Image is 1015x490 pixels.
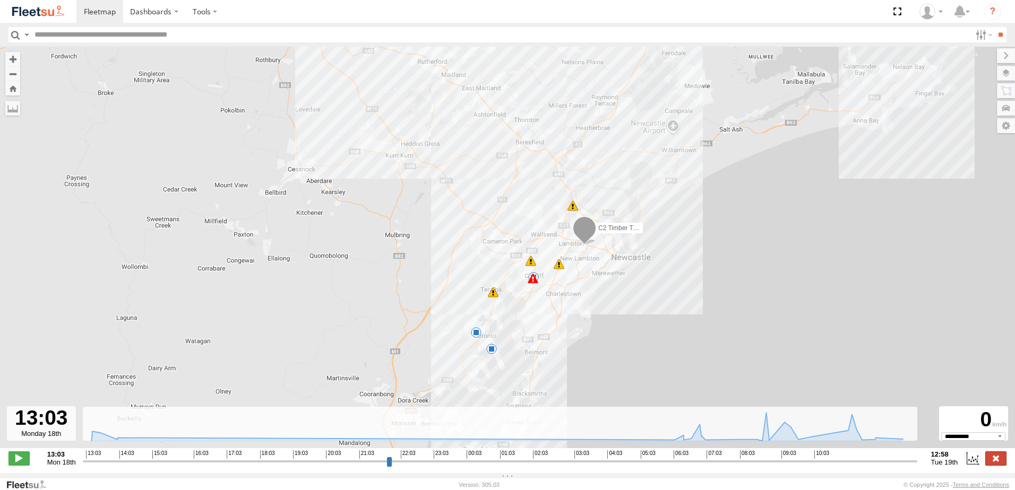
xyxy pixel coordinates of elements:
label: Measure [5,101,20,116]
span: C2 Timber Truck [598,224,645,232]
span: 23:03 [434,450,449,459]
div: © Copyright 2025 - [904,482,1009,488]
span: 05:03 [641,450,656,459]
a: Visit our Website [6,479,55,490]
span: 08:03 [740,450,755,459]
div: 0 [941,408,1007,432]
span: 01:03 [500,450,515,459]
div: 5 [528,272,539,283]
span: 00:03 [467,450,481,459]
button: Zoom in [5,52,20,66]
span: 09:03 [781,450,796,459]
span: Mon 18th Aug 2025 [47,458,76,466]
span: 10:03 [814,450,829,459]
span: 15:03 [152,450,167,459]
button: Zoom Home [5,81,20,95]
button: Zoom out [5,66,20,81]
span: 07:03 [707,450,721,459]
span: 13:03 [86,450,101,459]
span: 21:03 [359,450,374,459]
span: 06:03 [674,450,689,459]
span: 04:03 [607,450,622,459]
span: 14:03 [119,450,134,459]
strong: 13:03 [47,450,76,458]
span: Tue 19th Aug 2025 [931,458,958,466]
span: 22:03 [401,450,416,459]
div: Version: 305.03 [459,482,500,488]
label: Play/Stop [8,451,30,465]
span: 18:03 [260,450,275,459]
i: ? [984,3,1001,20]
label: Search Filter Options [971,27,994,42]
label: Close [985,451,1007,465]
img: fleetsu-logo-horizontal.svg [11,4,66,19]
div: Matt Curtis [916,4,947,20]
span: 17:03 [227,450,242,459]
label: Map Settings [997,118,1015,133]
strong: 12:58 [931,450,958,458]
label: Search Query [22,27,31,42]
span: 16:03 [194,450,209,459]
span: 20:03 [326,450,341,459]
span: 03:03 [574,450,589,459]
a: Terms and Conditions [953,482,1009,488]
span: 02:03 [533,450,548,459]
span: 19:03 [293,450,308,459]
